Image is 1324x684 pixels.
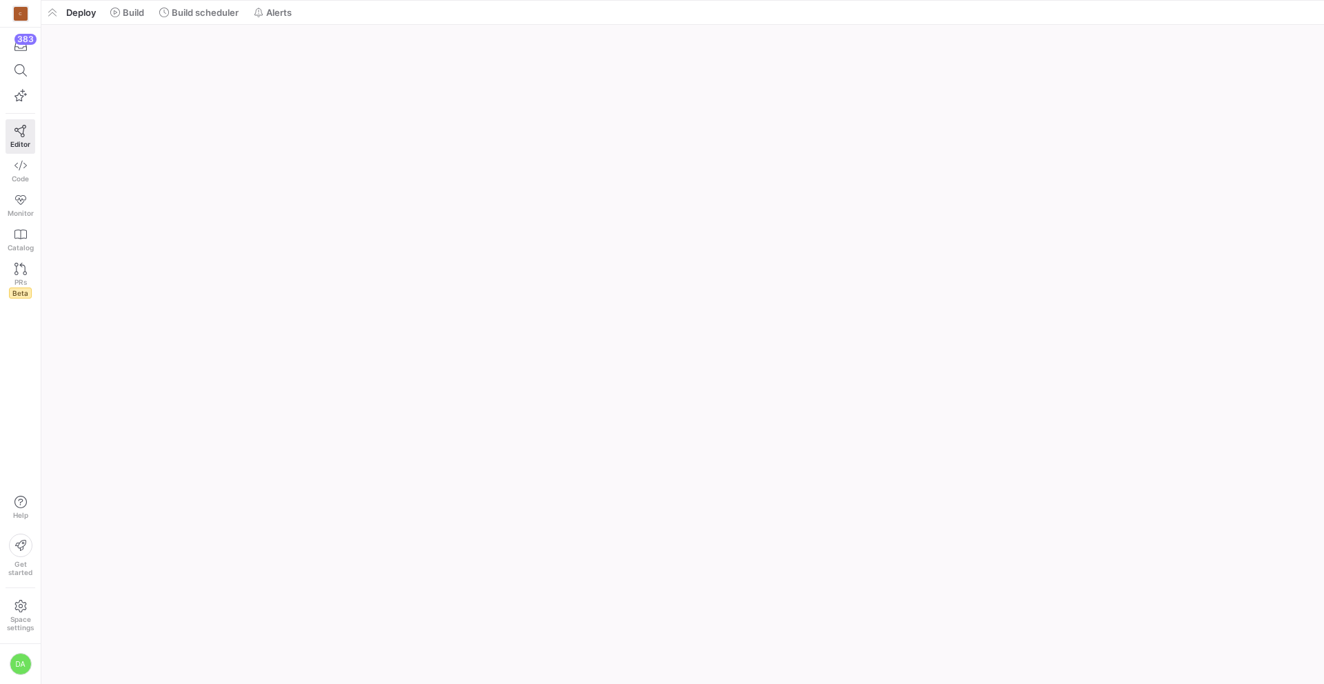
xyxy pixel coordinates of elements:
button: Help [6,490,35,525]
span: PRs [14,278,27,286]
button: Getstarted [6,528,35,582]
a: Catalog [6,223,35,257]
a: Monitor [6,188,35,223]
span: Editor [10,140,30,148]
span: Catalog [8,243,34,252]
span: Get started [8,560,32,576]
span: Space settings [7,615,34,632]
div: C [14,7,28,21]
span: Monitor [8,209,34,217]
button: DA [6,650,35,678]
a: C [6,2,35,26]
a: Code [6,154,35,188]
span: Beta [9,288,32,299]
div: DA [10,653,32,675]
button: 383 [6,33,35,58]
a: PRsBeta [6,257,35,304]
span: Code [12,174,29,183]
a: Spacesettings [6,594,35,638]
span: Help [12,511,29,519]
div: 383 [14,34,37,45]
a: Editor [6,119,35,154]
